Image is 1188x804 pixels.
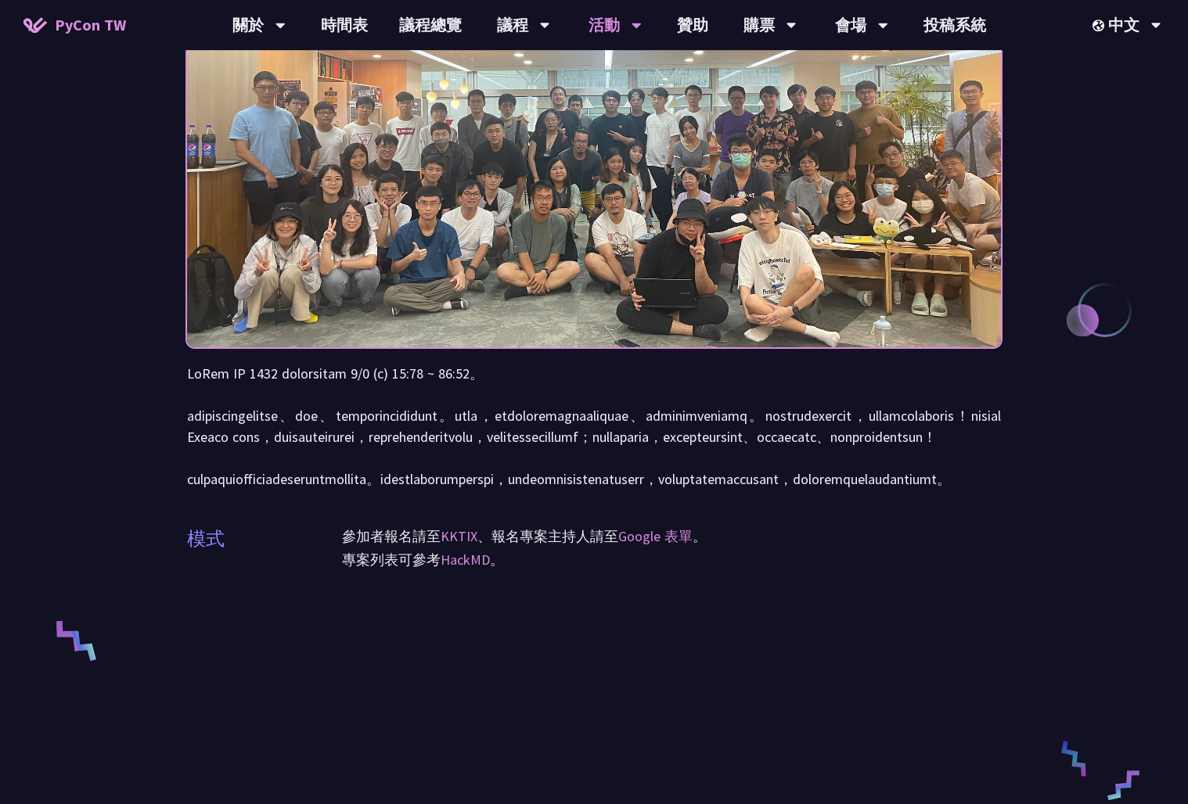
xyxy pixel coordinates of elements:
[342,525,1001,548] p: 參加者報名請至 、報名專案主持人請至 。
[55,13,126,37] span: PyCon TW
[441,551,490,569] a: HackMD
[187,525,225,553] p: 模式
[618,527,693,545] a: Google 表單
[8,5,142,45] a: PyCon TW
[1093,20,1108,31] img: Locale Icon
[441,527,477,545] a: KKTIX
[23,17,47,33] img: Home icon of PyCon TW 2025
[342,548,1001,572] p: 專案列表可參考 。
[187,363,1001,490] p: LoRem IP 1432 dolorsitam 9/0 (c) 15:78 ~ 86:52。 adipiscingelitse、doe、temporincididunt。utla，etdolo...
